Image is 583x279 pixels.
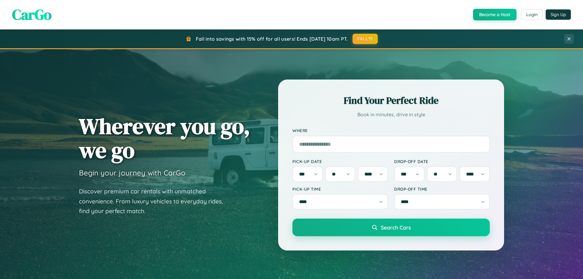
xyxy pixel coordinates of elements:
label: Pick-up Time [292,186,388,192]
span: Search Cars [381,224,411,231]
label: Where [292,128,490,133]
p: Discover premium car rentals with unmatched convenience. From luxury vehicles to everyday rides, ... [79,186,231,216]
p: Book in minutes, drive in style [292,110,490,119]
span: CarGo [12,5,52,25]
button: Become a Host [473,9,517,20]
button: Sign Up [546,9,571,20]
label: Pick-up Date [292,159,388,164]
h3: Begin your journey with CarGo [79,168,186,177]
span: Fall into savings with 15% off for all users! Ends [DATE] 10am PT. [196,36,348,42]
button: FALL15 [353,34,378,44]
button: Login [521,9,543,20]
h1: Wherever you go, we go [79,114,250,162]
label: Drop-off Date [394,159,490,164]
button: Search Cars [292,219,490,236]
label: Drop-off Time [394,186,490,192]
h2: Find Your Perfect Ride [292,94,490,107]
